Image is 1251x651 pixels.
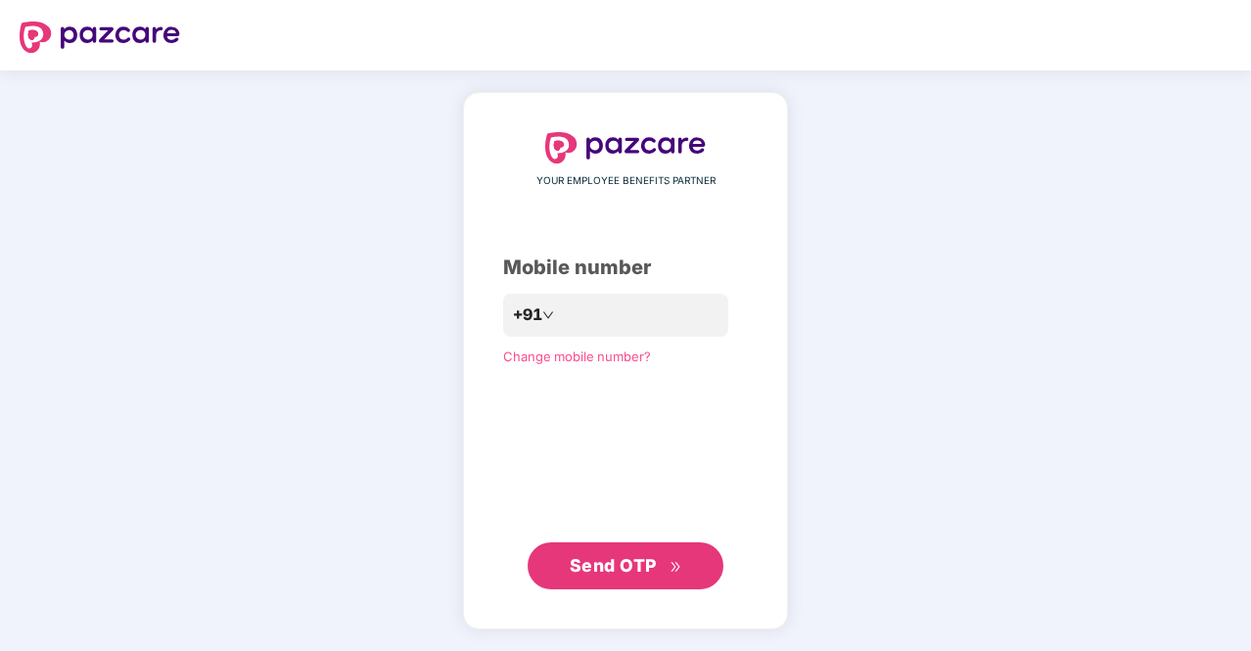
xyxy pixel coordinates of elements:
[670,561,682,574] span: double-right
[570,555,657,576] span: Send OTP
[542,309,554,321] span: down
[503,253,748,283] div: Mobile number
[513,302,542,327] span: +91
[536,173,716,189] span: YOUR EMPLOYEE BENEFITS PARTNER
[545,132,706,163] img: logo
[20,22,180,53] img: logo
[528,542,723,589] button: Send OTPdouble-right
[503,349,651,364] a: Change mobile number?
